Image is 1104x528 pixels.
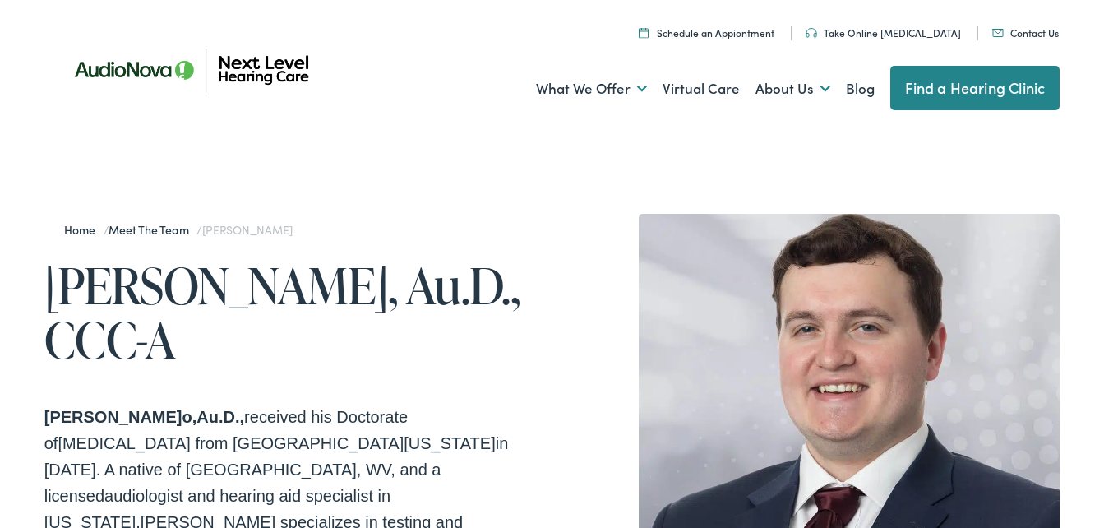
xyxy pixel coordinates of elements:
[44,408,182,426] span: [PERSON_NAME]
[182,408,197,426] span: o,
[663,58,740,119] a: Virtual Care
[109,221,196,238] a: Meet the Team
[44,258,552,367] h1: [PERSON_NAME], Au.D., CCC-A
[846,58,875,119] a: Blog
[64,221,292,238] span: / /
[992,29,1004,37] img: An icon representing mail communication is presented in a unique teal color.
[755,58,830,119] a: About Us
[639,27,649,38] img: Calendar icon representing the ability to schedule a hearing test or hearing aid appointment at N...
[64,221,103,238] a: Home
[58,434,495,452] span: [MEDICAL_DATA] from [GEOGRAPHIC_DATA][US_STATE]
[806,28,817,38] img: An icon symbolizing headphones, colored in teal, suggests audio-related services or features.
[639,25,774,39] a: Schedule an Appiontment
[890,66,1060,110] a: Find a Hearing Clinic
[196,408,235,426] span: Au.D
[44,434,509,505] span: in [DATE]. A native of [GEOGRAPHIC_DATA], WV, and a licensed
[992,25,1059,39] a: Contact Us
[235,408,244,426] strong: .,
[202,221,292,238] span: [PERSON_NAME]
[806,25,961,39] a: Take Online [MEDICAL_DATA]
[536,58,647,119] a: What We Offer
